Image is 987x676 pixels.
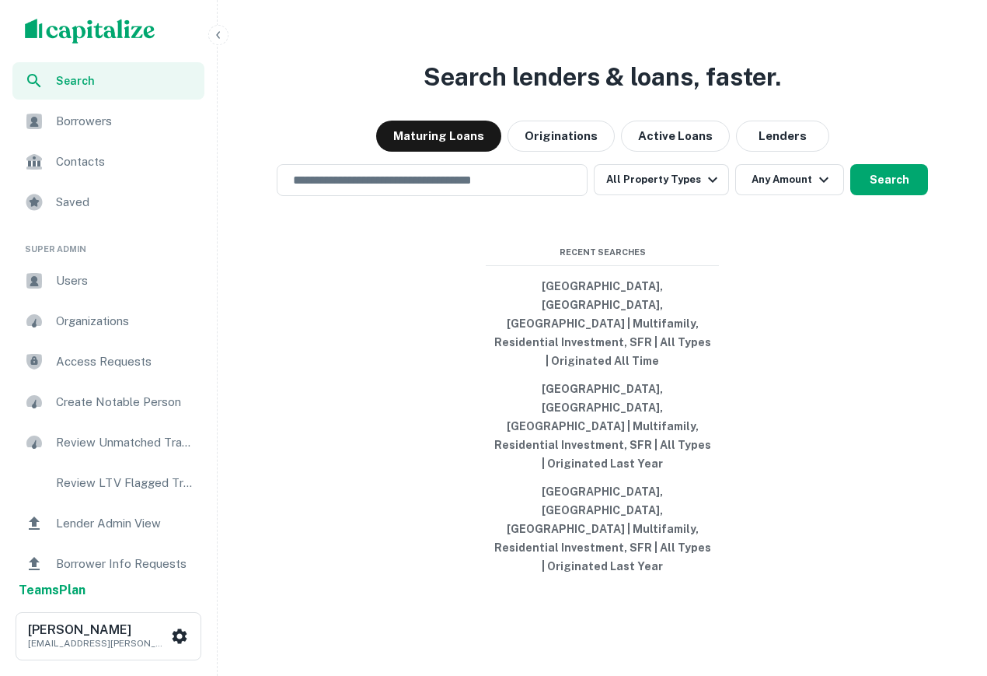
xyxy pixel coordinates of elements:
a: Review Unmatched Transactions [12,424,204,461]
button: Originations [507,121,615,152]
h6: [PERSON_NAME] [28,624,168,636]
a: Organizations [12,303,204,340]
span: Review LTV Flagged Transactions [56,474,195,492]
span: Lender Admin View [56,514,195,533]
iframe: Chat Widget [909,552,987,626]
span: Recent Searches [486,246,719,259]
button: [GEOGRAPHIC_DATA], [GEOGRAPHIC_DATA], [GEOGRAPHIC_DATA] | Multifamily, Residential Investment, SF... [486,478,719,580]
a: Lender Admin View [12,505,204,542]
span: Contacts [56,152,195,171]
span: Organizations [56,312,195,331]
button: [PERSON_NAME][EMAIL_ADDRESS][PERSON_NAME][DOMAIN_NAME] [16,612,201,660]
a: Contacts [12,143,204,180]
span: Borrower Info Requests [56,555,195,573]
span: Search [56,72,195,89]
a: Borrowers [12,103,204,140]
span: Saved [56,193,195,212]
button: [GEOGRAPHIC_DATA], [GEOGRAPHIC_DATA], [GEOGRAPHIC_DATA] | Multifamily, Residential Investment, SF... [486,272,719,375]
a: Search [12,62,204,100]
button: [GEOGRAPHIC_DATA], [GEOGRAPHIC_DATA], [GEOGRAPHIC_DATA] | Multifamily, Residential Investment, SF... [486,375,719,478]
span: Borrowers [56,112,195,131]
li: Super Admin [12,224,204,262]
button: Any Amount [735,164,844,195]
span: Create Notable Person [56,393,195,412]
span: Access Requests [56,352,195,371]
span: Users [56,271,195,290]
h3: Search lenders & loans, faster. [424,58,781,96]
p: [EMAIL_ADDRESS][PERSON_NAME][DOMAIN_NAME] [28,636,168,650]
button: Lenders [736,121,829,152]
button: Active Loans [621,121,730,152]
a: Access Requests [12,343,204,380]
a: Users [12,262,204,299]
button: Maturing Loans [376,121,501,152]
span: Review Unmatched Transactions [56,433,195,452]
a: TeamsPlan [19,581,85,600]
strong: Teams Plan [19,583,85,597]
img: capitalize-logo.png [25,19,155,44]
a: Borrower Info Requests [12,545,204,583]
button: Search [850,164,928,195]
a: Create Notable Person [12,384,204,421]
a: Saved [12,184,204,221]
a: Review LTV Flagged Transactions [12,464,204,502]
button: All Property Types [594,164,729,195]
